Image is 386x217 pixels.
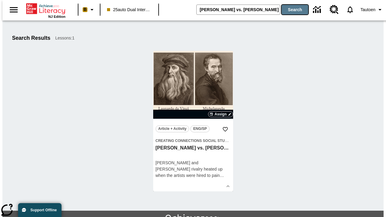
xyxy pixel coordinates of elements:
[208,111,233,117] button: Assign Choose Dates
[342,2,358,17] a: Notifications
[55,35,74,41] span: Lessons : 1
[26,2,65,18] div: Home
[18,203,62,217] button: Support Offline
[156,125,189,132] button: Article + Activity
[156,160,231,179] div: [PERSON_NAME] and [PERSON_NAME] rivalry heated up when the artists were hired to pai
[5,1,23,19] button: Open side menu
[84,6,87,13] span: B
[30,208,57,212] span: Support Offline
[309,2,326,18] a: Data Center
[80,4,98,15] button: Boost Class color is peach. Change class color
[197,5,280,14] input: search field
[12,35,50,41] h1: Search Results
[220,173,224,178] span: …
[156,137,231,144] span: Topic: Creating Connections Social Studies/World History II
[214,112,226,117] span: Assign
[217,173,220,178] span: n
[190,125,210,132] button: ENG/SP
[153,51,233,191] div: lesson details
[158,126,187,132] span: Article + Activity
[223,182,233,191] button: Show Details
[156,145,231,151] h3: Michelangelo vs. Leonardo
[48,15,65,18] span: NJ Edition
[358,4,386,15] button: Profile/Settings
[193,126,207,132] span: ENG/SP
[282,5,308,14] button: Search
[326,2,342,18] a: Resource Center, Will open in new tab
[26,3,65,15] a: Home
[156,139,233,143] span: Creating Connections Social Studies
[220,124,231,135] button: Add to Favorites
[107,7,152,13] span: 25auto Dual International
[360,7,375,13] span: Tautoen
